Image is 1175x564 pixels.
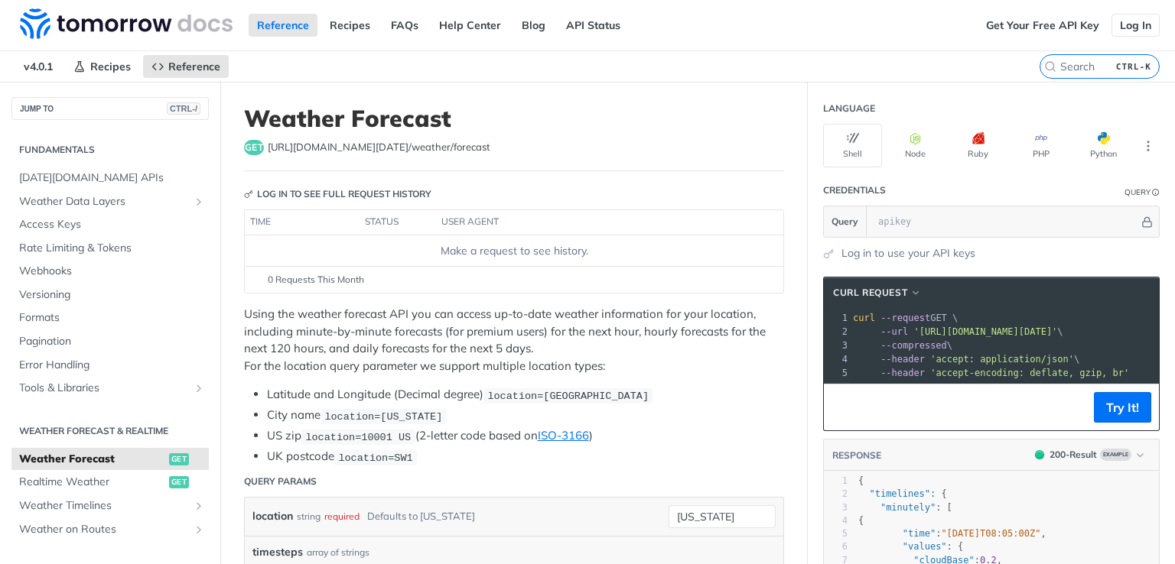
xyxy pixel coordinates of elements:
span: Versioning [19,287,205,303]
div: 3 [824,501,848,514]
div: 1 [824,311,850,325]
a: Log in to use your API keys [841,245,975,261]
span: "minutely" [880,502,936,513]
span: "time" [903,528,936,539]
span: cURL Request [833,286,907,300]
span: Error Handling [19,358,205,373]
button: Copy to clipboard [832,396,853,419]
div: 4 [824,352,850,366]
span: get [244,140,264,155]
button: Ruby [949,124,1007,167]
span: v4.0.1 [15,55,61,78]
a: Reference [249,14,317,37]
button: Query [824,206,867,237]
div: Query Params [244,475,317,488]
a: Weather TimelinesShow subpages for Weather Timelines [11,494,209,517]
h2: Weather Forecast & realtime [11,424,209,438]
div: Defaults to [US_STATE] [367,505,475,527]
span: Weather on Routes [19,522,189,537]
th: time [245,210,360,235]
button: JUMP TOCTRL-/ [11,97,209,120]
h2: Fundamentals [11,143,209,157]
span: Reference [168,60,220,73]
span: Tools & Libraries [19,381,189,396]
span: CTRL-/ [167,102,200,115]
div: Query [1125,186,1151,198]
span: : , [858,528,1046,539]
div: 6 [824,540,848,553]
span: \ [853,354,1079,365]
div: 4 [824,514,848,527]
svg: More ellipsis [1141,139,1155,153]
a: Tools & LibrariesShow subpages for Tools & Libraries [11,377,209,400]
a: Formats [11,306,209,329]
span: Weather Data Layers [19,194,189,209]
a: Weather on RoutesShow subpages for Weather on Routes [11,518,209,541]
span: { [858,475,864,486]
a: Versioning [11,284,209,306]
a: API Status [558,14,629,37]
div: QueryInformation [1125,186,1160,198]
div: Log in to see full request history [244,187,431,201]
button: Hide [1139,214,1155,229]
span: [DATE][DOMAIN_NAME] APIs [19,170,205,186]
span: get [169,453,189,465]
span: --header [880,368,925,378]
a: Pagination [11,330,209,353]
h1: Weather Forecast [244,105,784,132]
kbd: CTRL-K [1112,59,1155,74]
a: Access Keys [11,213,209,236]
span: Realtime Weather [19,475,165,490]
div: 2 [824,488,848,501]
span: GET \ [853,313,958,323]
span: Example [1100,449,1131,461]
div: required [324,505,360,527]
button: Shell [823,124,882,167]
button: Node [886,124,945,167]
img: Tomorrow.io Weather API Docs [20,8,233,39]
li: US zip (2-letter code based on ) [267,427,784,445]
button: Show subpages for Weather Timelines [193,500,205,512]
button: cURL Request [828,285,927,300]
span: Webhooks [19,264,205,279]
label: location [252,505,293,527]
a: Reference [143,55,229,78]
li: UK postcode [267,448,784,465]
a: Webhooks [11,260,209,283]
span: location=[GEOGRAPHIC_DATA] [487,390,649,401]
span: Weather Timelines [19,498,189,514]
div: 5 [824,366,850,380]
span: "values" [903,541,947,552]
a: Weather Forecastget [11,448,209,471]
li: City name [267,407,784,424]
span: --url [880,326,908,337]
a: Blog [513,14,554,37]
span: --header [880,354,925,365]
span: \ [853,340,952,351]
span: --request [880,313,930,323]
div: 1 [824,475,848,488]
div: 3 [824,339,850,352]
span: : [ [858,502,952,513]
svg: Key [244,190,253,199]
span: '[URL][DOMAIN_NAME][DATE]' [913,326,1057,337]
span: Weather Forecast [19,452,165,467]
span: https://api.tomorrow.io/v4/weather/forecast [268,140,490,155]
button: Show subpages for Tools & Libraries [193,382,205,394]
span: { [858,515,864,526]
span: Formats [19,310,205,326]
span: location=[US_STATE] [324,410,442,422]
span: curl [853,313,875,323]
a: Realtime Weatherget [11,471,209,494]
a: Log In [1112,14,1160,37]
span: location=10001 US [305,431,411,442]
a: FAQs [382,14,427,37]
svg: Search [1044,60,1056,73]
div: 200 - Result [1050,448,1097,462]
button: PHP [1011,124,1070,167]
span: timesteps [252,544,303,560]
span: 'accept: application/json' [930,354,1074,365]
span: get [169,476,189,488]
span: Access Keys [19,217,205,232]
button: More Languages [1137,135,1160,157]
